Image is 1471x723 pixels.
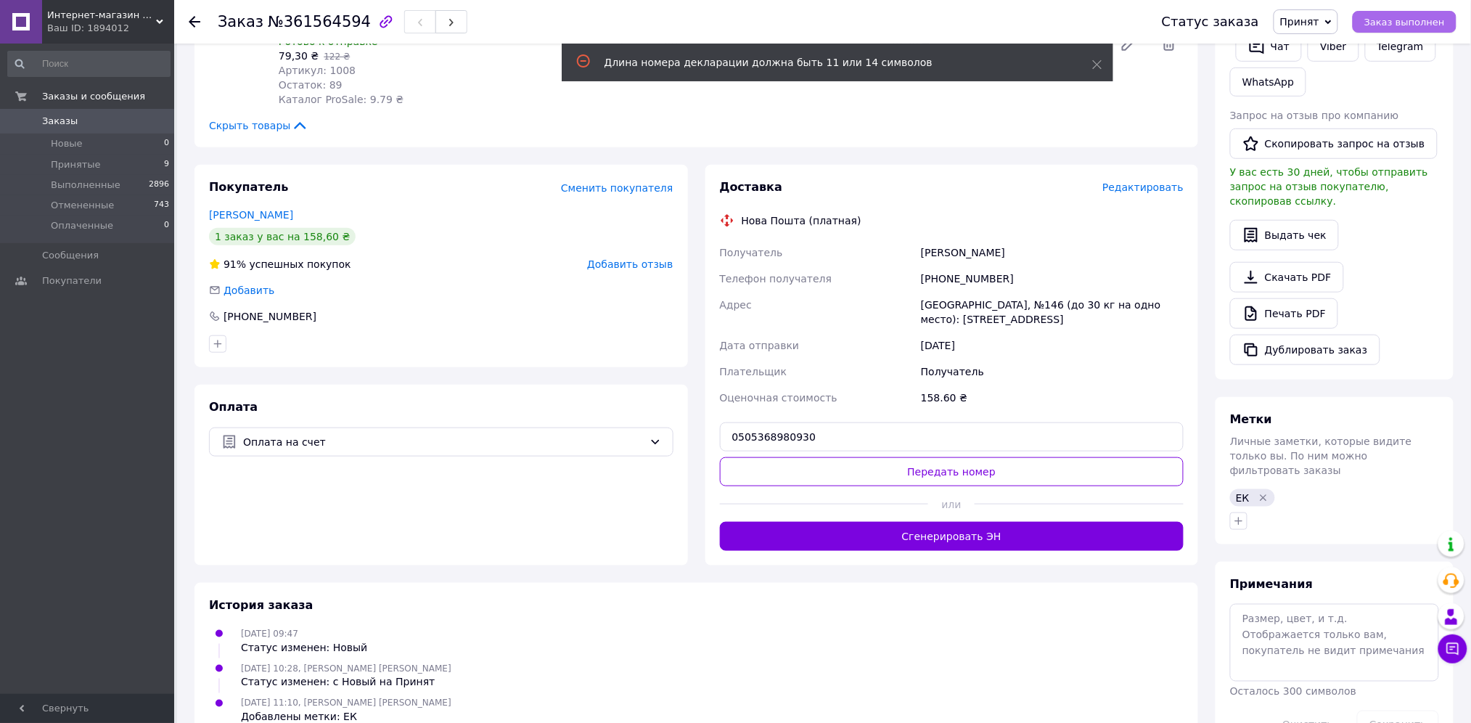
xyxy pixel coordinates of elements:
button: Передать номер [720,457,1184,486]
span: №361564594 [268,13,371,30]
span: Новые [51,137,83,150]
span: Заказы [42,115,78,128]
div: успешных покупок [209,257,351,271]
span: Получатель [720,247,783,258]
div: Статус заказа [1162,15,1259,29]
div: [GEOGRAPHIC_DATA], №146 (до 30 кг на одно место): [STREET_ADDRESS] [918,292,1187,332]
span: Скрыть товары [209,118,308,133]
span: Заказы и сообщения [42,90,145,103]
span: 91% [224,258,246,270]
div: Длина номера декларации должна быть 11 или 14 символов [605,55,1056,70]
span: [DATE] 11:10, [PERSON_NAME] [PERSON_NAME] [241,698,451,708]
span: Метки [1230,412,1272,426]
span: Добавить отзыв [587,258,673,270]
a: Печать PDF [1230,298,1338,329]
button: Чат с покупателем [1438,634,1467,663]
span: [DATE] 09:47 [241,629,298,639]
span: Запрос на отзыв про компанию [1230,110,1399,121]
span: 2896 [149,179,169,192]
div: Статус изменен: Новый [241,640,367,655]
span: Удалить [1155,30,1184,59]
a: Viber [1308,31,1359,62]
a: Telegram [1365,31,1436,62]
span: ЕК [1236,492,1250,504]
div: [PHONE_NUMBER] [222,309,318,324]
span: Покупатель [209,180,288,194]
span: Осталось 300 символов [1230,686,1356,698]
span: 79,30 ₴ [279,50,319,62]
button: Сгенерировать ЭН [720,522,1184,551]
span: 9 [164,158,169,171]
span: Принят [1280,16,1319,28]
div: 1 заказ у вас на 158,60 ₴ [209,228,356,245]
span: Примечания [1230,577,1313,591]
span: Оплаченные [51,219,113,232]
button: Заказ выполнен [1353,11,1456,33]
span: Покупатели [42,274,102,287]
div: Ваш ID: 1894012 [47,22,174,35]
div: [PERSON_NAME] [918,240,1187,266]
div: [PHONE_NUMBER] [918,266,1187,292]
span: или [928,497,975,512]
span: История заказа [209,598,314,612]
a: Скачать PDF [1230,262,1344,293]
span: Каталог ProSale: 9.79 ₴ [279,94,403,105]
button: Дублировать заказ [1230,335,1380,365]
span: Оплата на счет [243,434,644,450]
span: Доставка [720,180,783,194]
span: Телефон получателя [720,273,832,285]
span: 743 [154,199,169,212]
span: Оплата [209,400,258,414]
div: Статус изменен: с Новый на Принят [241,675,451,690]
span: Принятые [51,158,101,171]
span: Адрес [720,299,752,311]
a: [PERSON_NAME] [209,209,293,221]
span: Заказ [218,13,263,30]
a: Редактировать [1114,30,1143,59]
span: Сменить покупателя [561,182,673,194]
span: Сообщения [42,249,99,262]
div: [DATE] [918,332,1187,359]
span: Дата отправки [720,340,800,351]
svg: Удалить метку [1258,492,1269,504]
div: Вернуться назад [189,15,200,29]
span: Артикул: 1008 [279,65,356,76]
span: Оценочная стоимость [720,392,838,404]
span: Личные заметки, которые видите только вы. По ним можно фильтровать заказы [1230,436,1412,476]
span: Интернет-магазин "Текстиль-сток" [47,9,156,22]
div: Получатель [918,359,1187,385]
button: Выдать чек [1230,220,1339,250]
input: Поиск [7,51,171,77]
span: [DATE] 10:28, [PERSON_NAME] [PERSON_NAME] [241,663,451,674]
span: Выполненные [51,179,120,192]
button: Чат [1236,31,1302,62]
span: Редактировать [1102,181,1184,193]
input: Номер экспресс-накладной [720,422,1184,452]
span: 122 ₴ [324,52,350,62]
span: Плательщик [720,366,787,377]
div: Нова Пошта (платная) [738,213,865,228]
span: У вас есть 30 дней, чтобы отправить запрос на отзыв покупателю, скопировав ссылку. [1230,166,1428,207]
span: Отмененные [51,199,114,212]
span: 0 [164,137,169,150]
span: 0 [164,219,169,232]
div: 158.60 ₴ [918,385,1187,411]
span: Добавить [224,285,274,296]
span: Остаток: 89 [279,79,343,91]
button: Скопировать запрос на отзыв [1230,128,1438,159]
span: Заказ выполнен [1364,17,1445,28]
a: WhatsApp [1230,68,1306,97]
